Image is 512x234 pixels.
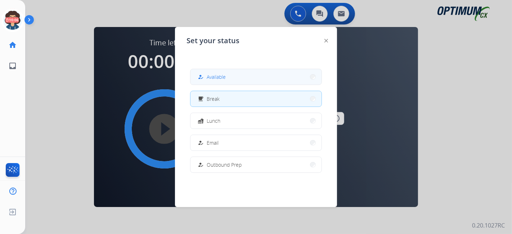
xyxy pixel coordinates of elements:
span: Break [207,95,220,103]
button: Break [190,91,322,107]
mat-icon: inbox [8,62,17,70]
span: Lunch [207,117,220,125]
span: Available [207,73,226,81]
button: Available [190,69,322,85]
span: Outbound Prep [207,161,242,168]
button: Outbound Prep [190,157,322,172]
mat-icon: how_to_reg [198,74,204,80]
mat-icon: free_breakfast [198,96,204,102]
p: 0.20.1027RC [472,221,505,230]
mat-icon: home [8,41,17,49]
button: Lunch [190,113,322,129]
mat-icon: how_to_reg [198,140,204,146]
button: Email [190,135,322,150]
mat-icon: how_to_reg [198,162,204,168]
span: Set your status [187,36,239,46]
span: Email [207,139,219,147]
mat-icon: fastfood [198,118,204,124]
img: close-button [324,39,328,42]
